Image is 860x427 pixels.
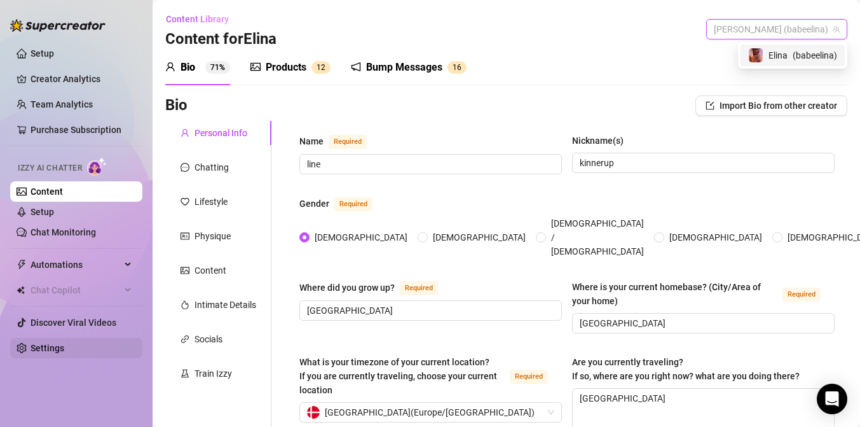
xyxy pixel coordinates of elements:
[572,280,835,308] label: Where is your current homebase? (City/Area of your home)
[195,298,256,312] div: Intimate Details
[572,134,624,148] div: Nickname(s)
[307,304,552,318] input: Where did you grow up?
[31,207,54,217] a: Setup
[706,101,714,110] span: import
[307,406,320,419] img: dk
[181,197,189,206] span: heart
[833,25,840,33] span: team
[165,29,276,50] h3: Content for Elina
[572,134,632,148] label: Nickname(s)
[31,125,121,135] a: Purchase Subscription
[329,135,367,149] span: Required
[31,255,121,275] span: Automations
[580,156,824,170] input: Nickname(s)
[31,343,64,353] a: Settings
[453,63,457,72] span: 1
[31,69,132,89] a: Creator Analytics
[749,48,763,62] img: Elina
[181,129,189,137] span: user
[10,19,106,32] img: logo-BBDzfeDw.svg
[31,186,63,197] a: Content
[720,101,837,111] span: Import Bio from other creator
[299,134,381,149] label: Name
[18,162,82,174] span: Izzy AI Chatter
[311,61,331,74] sup: 12
[195,367,232,381] div: Train Izzy
[299,357,497,395] span: What is your timezone of your current location? If you are currently traveling, choose your curre...
[782,288,821,302] span: Required
[299,280,452,295] label: Where did you grow up?
[580,316,824,330] input: Where is your current homebase? (City/Area of your home)
[31,227,96,237] a: Chat Monitoring
[299,134,324,148] div: Name
[299,196,386,211] label: Gender
[181,163,189,172] span: message
[768,48,788,62] span: Elina
[400,281,438,295] span: Required
[299,197,329,211] div: Gender
[366,60,442,75] div: Bump Messages
[181,266,189,275] span: picture
[546,216,649,258] span: [DEMOGRAPHIC_DATA] / [DEMOGRAPHIC_DATA]
[17,286,25,295] img: Chat Copilot
[793,48,837,62] span: ( babeelina )
[457,63,461,72] span: 6
[310,230,413,244] span: [DEMOGRAPHIC_DATA]
[334,197,372,211] span: Required
[165,62,175,72] span: user
[428,230,531,244] span: [DEMOGRAPHIC_DATA]
[714,20,840,39] span: Elina (babeelina)
[266,60,306,75] div: Products
[31,318,116,328] a: Discover Viral Videos
[195,126,247,140] div: Personal Info
[181,232,189,241] span: idcard
[165,9,239,29] button: Content Library
[181,300,189,309] span: fire
[299,281,395,295] div: Where did you grow up?
[165,95,188,116] h3: Bio
[664,230,767,244] span: [DEMOGRAPHIC_DATA]
[447,61,467,74] sup: 16
[510,370,548,384] span: Required
[307,157,552,171] input: Name
[17,260,27,270] span: thunderbolt
[572,357,800,381] span: Are you currently traveling? If so, where are you right now? what are you doing there?
[166,14,229,24] span: Content Library
[572,280,777,308] div: Where is your current homebase? (City/Area of your home)
[195,195,228,209] div: Lifestyle
[325,403,535,422] span: [GEOGRAPHIC_DATA] ( Europe/[GEOGRAPHIC_DATA] )
[31,48,54,59] a: Setup
[205,61,230,74] sup: 71%
[817,384,847,414] div: Open Intercom Messenger
[31,280,121,300] span: Chat Copilot
[195,263,226,277] div: Content
[181,369,189,378] span: experiment
[195,160,229,174] div: Chatting
[195,229,231,243] div: Physique
[31,99,93,109] a: Team Analytics
[195,332,222,346] div: Socials
[317,63,321,72] span: 1
[351,62,361,72] span: notification
[87,157,107,176] img: AI Chatter
[250,62,261,72] span: picture
[181,60,195,75] div: Bio
[321,63,325,72] span: 2
[695,95,847,116] button: Import Bio from other creator
[181,335,189,344] span: link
